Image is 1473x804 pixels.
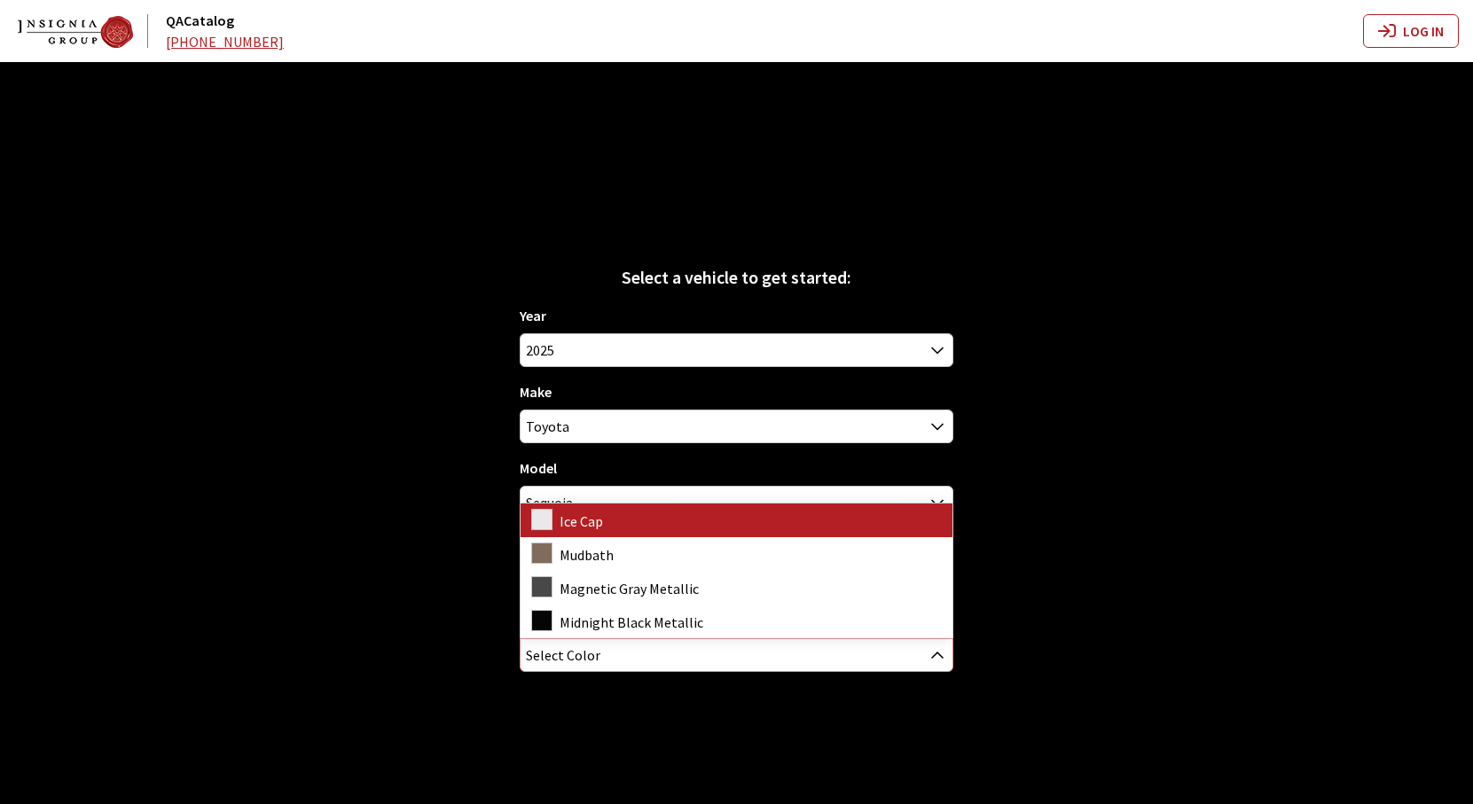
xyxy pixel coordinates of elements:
[1363,14,1459,48] button: Log In
[520,305,546,326] label: Year
[560,580,699,597] span: Magnetic Gray Metallic
[18,16,133,48] img: Dashboard
[520,638,954,672] span: Select Color
[526,639,600,671] span: Select Color
[521,334,953,366] span: 2025
[521,639,953,671] span: Select Color
[520,457,557,479] label: Model
[520,410,954,443] span: Toyota
[520,486,954,519] span: Sequoia
[18,14,162,48] a: QACatalog logo
[520,264,954,291] div: Select a vehicle to get started:
[560,613,703,631] span: Midnight Black Metallic
[521,487,953,519] span: Sequoia
[521,410,953,442] span: Toyota
[560,546,614,564] span: Mudbath
[166,33,284,51] a: [PHONE_NUMBER]
[166,12,234,29] a: QACatalog
[520,381,552,402] label: Make
[520,333,954,367] span: 2025
[560,512,603,530] span: Ice Cap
